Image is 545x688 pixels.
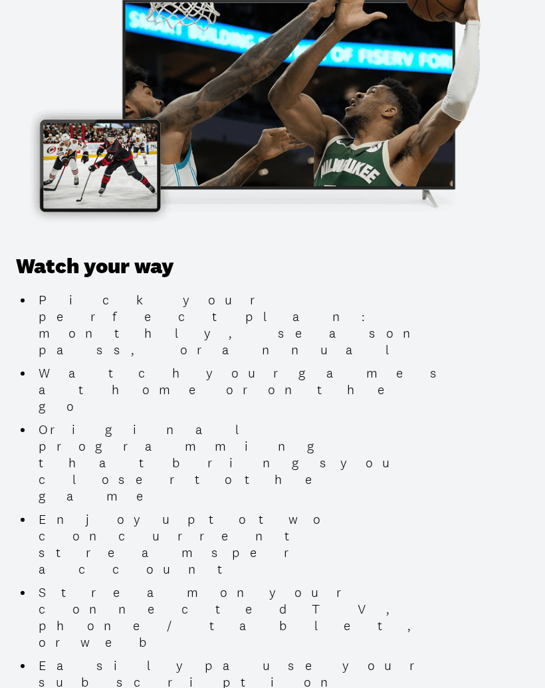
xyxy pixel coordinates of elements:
li: Stream on your connected TV, phone/tablet, or web [33,585,448,651]
li: Watch your games at home or on the go [33,366,448,415]
li: Original programming that brings you closer to the game [33,422,448,505]
li: Pick your perfect plan: monthly, season pass, or annual [33,292,448,359]
h3: Watch your way [16,255,448,280]
li: Enjoy up to two concurrent streams per account [33,512,448,578]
